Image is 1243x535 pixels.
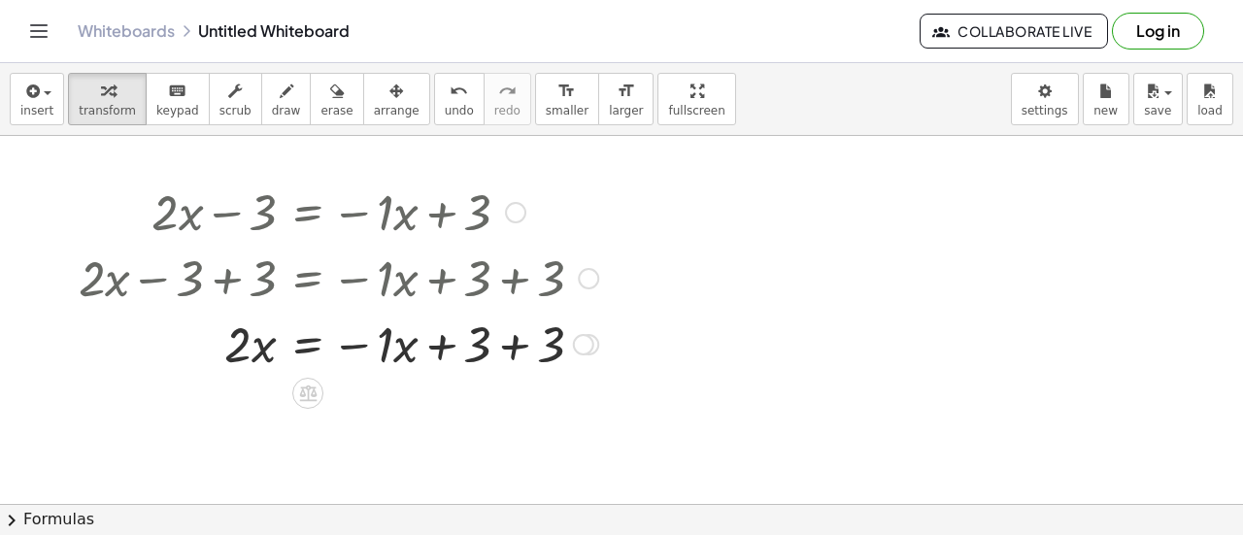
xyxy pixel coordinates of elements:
span: transform [79,104,136,117]
button: Toggle navigation [23,16,54,47]
button: Log in [1112,13,1204,50]
span: insert [20,104,53,117]
span: arrange [374,104,420,117]
span: draw [272,104,301,117]
span: keypad [156,104,199,117]
span: new [1093,104,1118,117]
button: arrange [363,73,430,125]
button: Collaborate Live [920,14,1108,49]
button: load [1187,73,1233,125]
button: undoundo [434,73,485,125]
i: redo [498,80,517,103]
span: load [1197,104,1223,117]
button: save [1133,73,1183,125]
span: redo [494,104,521,117]
button: format_sizelarger [598,73,654,125]
button: insert [10,73,64,125]
button: new [1083,73,1129,125]
button: settings [1011,73,1079,125]
button: fullscreen [657,73,735,125]
button: scrub [209,73,262,125]
div: Apply the same math to both sides of the equation [292,378,323,409]
button: keyboardkeypad [146,73,210,125]
span: save [1144,104,1171,117]
span: fullscreen [668,104,724,117]
button: transform [68,73,147,125]
span: undo [445,104,474,117]
button: erase [310,73,363,125]
span: larger [609,104,643,117]
button: redoredo [484,73,531,125]
button: draw [261,73,312,125]
i: format_size [617,80,635,103]
i: keyboard [168,80,186,103]
span: smaller [546,104,588,117]
i: undo [450,80,468,103]
i: format_size [557,80,576,103]
span: scrub [219,104,252,117]
button: format_sizesmaller [535,73,599,125]
a: Whiteboards [78,21,175,41]
span: settings [1022,104,1068,117]
span: Collaborate Live [936,22,1092,40]
span: erase [320,104,353,117]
